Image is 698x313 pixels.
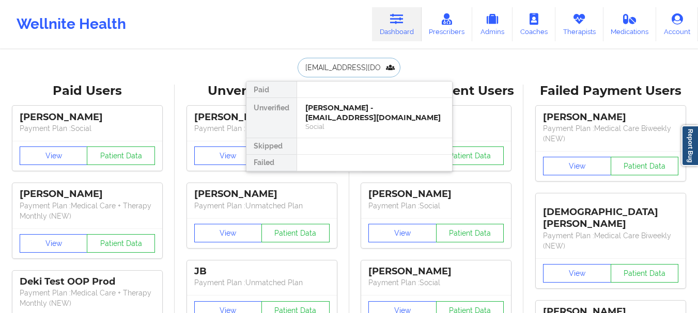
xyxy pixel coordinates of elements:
[194,224,262,242] button: View
[368,201,504,211] p: Payment Plan : Social
[194,111,330,123] div: [PERSON_NAME]
[246,155,297,171] div: Failed
[531,83,691,99] div: Failed Payment Users
[472,7,513,41] a: Admins
[611,157,679,175] button: Patient Data
[194,146,262,165] button: View
[20,288,155,308] p: Payment Plan : Medical Care + Therapy Monthly (NEW)
[422,7,473,41] a: Prescribers
[368,277,504,288] p: Payment Plan : Social
[681,125,698,166] a: Report Bug
[305,103,444,122] div: [PERSON_NAME] - [EMAIL_ADDRESS][DOMAIN_NAME]
[603,7,657,41] a: Medications
[194,201,330,211] p: Payment Plan : Unmatched Plan
[368,188,504,200] div: [PERSON_NAME]
[611,264,679,283] button: Patient Data
[20,188,155,200] div: [PERSON_NAME]
[194,188,330,200] div: [PERSON_NAME]
[20,234,88,253] button: View
[372,7,422,41] a: Dashboard
[368,224,437,242] button: View
[543,157,611,175] button: View
[194,277,330,288] p: Payment Plan : Unmatched Plan
[555,7,603,41] a: Therapists
[246,81,297,98] div: Paid
[543,199,678,230] div: [DEMOGRAPHIC_DATA][PERSON_NAME]
[246,138,297,155] div: Skipped
[7,83,167,99] div: Paid Users
[436,224,504,242] button: Patient Data
[543,230,678,251] p: Payment Plan : Medical Care Biweekly (NEW)
[20,123,155,134] p: Payment Plan : Social
[20,146,88,165] button: View
[543,111,678,123] div: [PERSON_NAME]
[87,146,155,165] button: Patient Data
[20,111,155,123] div: [PERSON_NAME]
[305,122,444,131] div: Social
[543,264,611,283] button: View
[182,83,342,99] div: Unverified Users
[513,7,555,41] a: Coaches
[194,266,330,277] div: JB
[261,224,330,242] button: Patient Data
[436,146,504,165] button: Patient Data
[194,123,330,134] p: Payment Plan : Unmatched Plan
[543,123,678,144] p: Payment Plan : Medical Care Biweekly (NEW)
[20,276,155,288] div: Deki Test OOP Prod
[87,234,155,253] button: Patient Data
[246,98,297,138] div: Unverified
[368,266,504,277] div: [PERSON_NAME]
[656,7,698,41] a: Account
[20,201,155,221] p: Payment Plan : Medical Care + Therapy Monthly (NEW)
